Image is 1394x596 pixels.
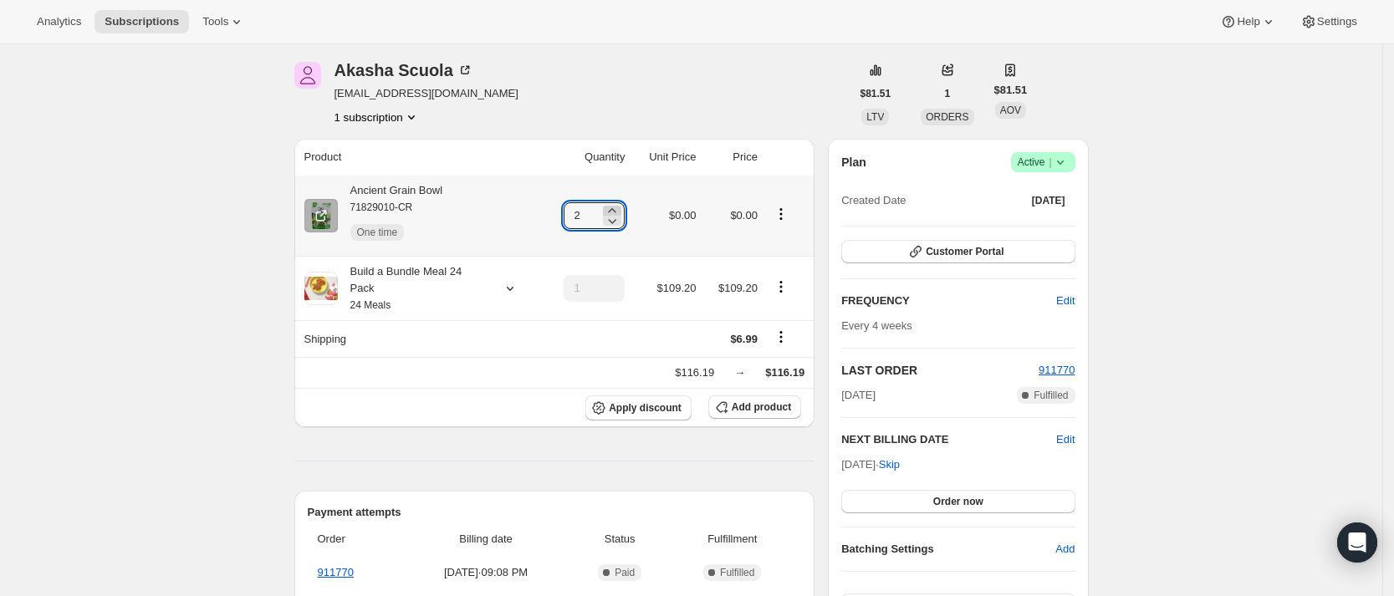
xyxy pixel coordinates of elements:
button: Product actions [768,205,794,223]
button: Product actions [768,278,794,296]
th: Product [294,139,542,176]
div: → [734,364,745,381]
span: [DATE] [841,387,876,404]
button: Shipping actions [768,328,794,346]
a: 911770 [1039,364,1075,376]
span: Fulfilled [1034,389,1068,402]
h2: Payment attempts [308,504,802,521]
h2: NEXT BILLING DATE [841,431,1056,448]
th: Price [702,139,763,176]
button: Add product [708,395,801,419]
span: [DATE] · [841,458,900,471]
span: Active [1018,154,1069,171]
button: [DATE] [1022,189,1075,212]
div: Open Intercom Messenger [1337,522,1377,563]
h2: FREQUENCY [841,293,1056,309]
span: [DATE] [1032,194,1065,207]
span: Help [1237,15,1259,28]
span: 1 [945,87,951,100]
span: Settings [1317,15,1357,28]
h2: LAST ORDER [841,362,1039,379]
span: Tools [202,15,228,28]
span: Customer Portal [926,245,1003,258]
button: $81.51 [850,82,901,105]
span: [DATE] · 09:08 PM [406,564,566,581]
span: Akasha Scuola [294,62,321,89]
small: 71829010-CR [350,201,413,213]
button: Subscriptions [94,10,189,33]
button: 1 [935,82,961,105]
button: Edit [1056,431,1075,448]
span: Fulfillment [673,531,791,548]
span: Skip [879,456,900,473]
div: Build a Bundle Meal 24 Pack [338,263,488,313]
span: Apply discount [609,401,682,415]
span: Add [1055,541,1075,558]
div: $116.19 [675,364,714,381]
span: $109.20 [657,282,697,294]
span: Edit [1056,293,1075,309]
span: $109.20 [718,282,758,294]
th: Unit Price [630,139,701,176]
button: Customer Portal [841,240,1075,263]
button: 911770 [1039,362,1075,379]
button: Tools [192,10,255,33]
span: Created Date [841,192,906,209]
span: One time [357,226,398,239]
div: Ancient Grain Bowl [338,182,443,249]
span: Subscriptions [105,15,179,28]
span: $6.99 [730,333,758,345]
img: product img [304,199,338,232]
button: Product actions [334,109,420,125]
span: $0.00 [730,209,758,222]
button: Analytics [27,10,91,33]
button: Help [1210,10,1286,33]
span: ORDERS [926,111,968,123]
span: AOV [1000,104,1021,116]
span: Billing date [406,531,566,548]
button: Skip [869,451,910,478]
span: $0.00 [669,209,697,222]
span: $81.51 [860,87,891,100]
span: Status [576,531,663,548]
th: Order [308,521,401,558]
th: Shipping [294,320,542,357]
th: Quantity [542,139,631,176]
span: Order now [933,495,983,508]
span: | [1049,155,1051,169]
span: Paid [615,566,635,579]
span: $81.51 [994,82,1028,99]
span: $116.19 [765,366,804,379]
span: Add product [732,400,791,414]
button: Apply discount [585,395,692,420]
small: 24 Meals [350,299,391,311]
span: [EMAIL_ADDRESS][DOMAIN_NAME] [334,85,518,102]
span: Every 4 weeks [841,319,912,332]
button: Edit [1046,288,1085,314]
h6: Batching Settings [841,541,1055,558]
span: LTV [866,111,884,123]
a: 911770 [318,566,354,578]
button: Settings [1290,10,1367,33]
button: Add [1045,536,1085,563]
span: Analytics [37,15,81,28]
div: Akasha Scuola [334,62,473,79]
button: Order now [841,490,1075,513]
h2: Plan [841,154,866,171]
span: Fulfilled [720,566,754,579]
